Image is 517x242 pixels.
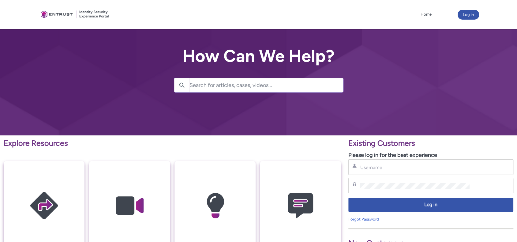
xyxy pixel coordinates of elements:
iframe: Qualified Messenger [408,101,517,242]
a: Home [419,10,433,19]
p: Please log in for the best experience [348,151,513,159]
img: Knowledge Articles [186,173,244,239]
input: Search for articles, cases, videos... [189,78,343,92]
span: Log in [352,201,509,208]
button: Log in [458,10,479,20]
a: Forgot Password [348,217,379,221]
p: Existing Customers [348,138,513,149]
img: Getting Started [15,173,73,239]
h2: How Can We Help? [174,47,343,66]
img: Contact Support [272,173,330,239]
p: Explore Resources [4,138,341,149]
input: Username [360,164,470,171]
button: Log in [348,198,513,212]
button: Search [174,78,189,92]
img: Video Guides [100,173,159,239]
